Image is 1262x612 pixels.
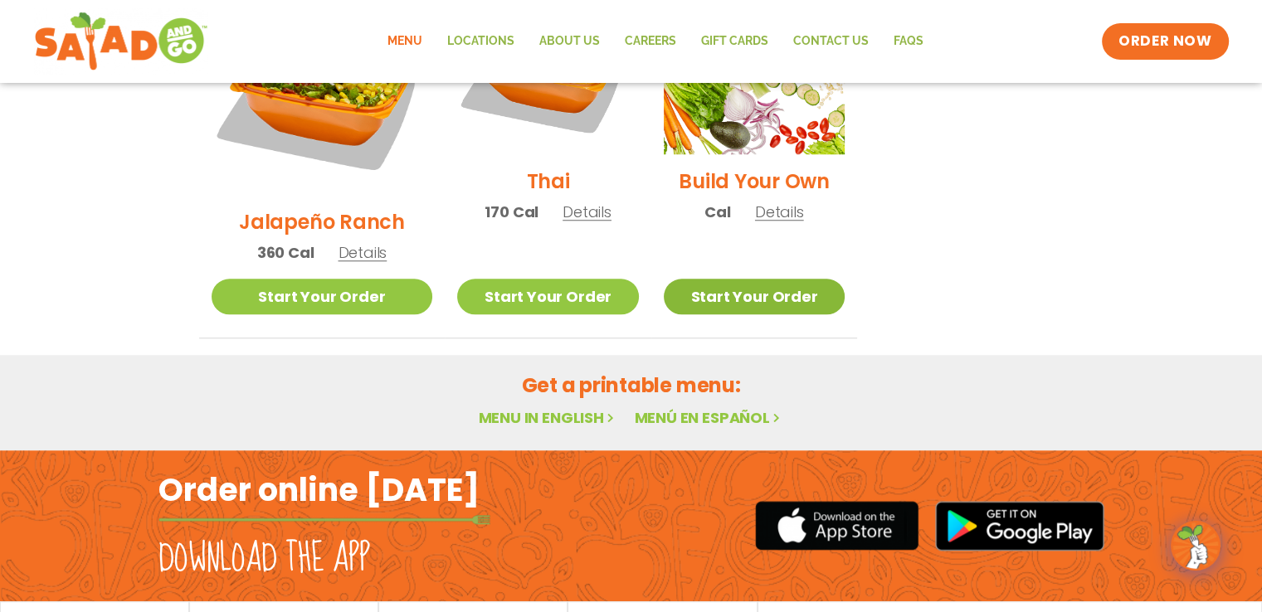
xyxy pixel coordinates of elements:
a: Menu in English [478,407,617,428]
span: 170 Cal [485,201,538,223]
a: About Us [527,22,612,61]
a: Menú en español [634,407,783,428]
a: Menu [375,22,435,61]
span: Details [755,202,804,222]
h2: Thai [527,167,570,196]
span: Details [563,202,612,222]
h2: Order online [DATE] [158,469,480,510]
img: fork [158,515,490,524]
span: Details [338,242,387,263]
a: Start Your Order [664,279,845,314]
a: FAQs [881,22,936,61]
span: ORDER NOW [1118,32,1211,51]
span: 360 Cal [257,241,314,264]
a: ORDER NOW [1102,23,1228,60]
a: Contact Us [781,22,881,61]
span: Cal [704,201,730,223]
h2: Get a printable menu: [199,371,1064,400]
a: Start Your Order [457,279,638,314]
a: Start Your Order [212,279,433,314]
img: google_play [935,501,1104,551]
a: GIFT CARDS [689,22,781,61]
h2: Download the app [158,536,370,582]
img: wpChatIcon [1172,522,1219,569]
a: Locations [435,22,527,61]
nav: Menu [375,22,936,61]
img: appstore [755,498,918,552]
a: Careers [612,22,689,61]
h2: Jalapeño Ranch [239,207,405,236]
img: new-SAG-logo-768×292 [34,8,209,75]
h2: Build Your Own [679,167,830,196]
